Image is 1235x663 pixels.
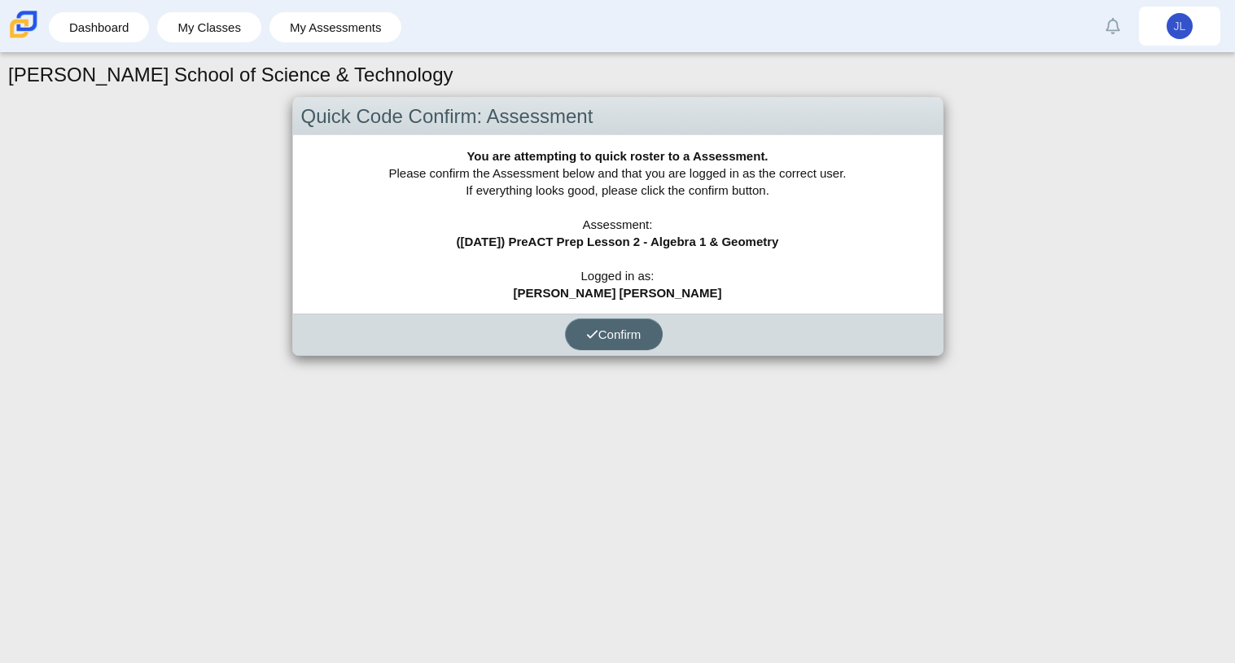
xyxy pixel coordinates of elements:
[8,61,453,89] h1: [PERSON_NAME] School of Science & Technology
[565,318,663,350] button: Confirm
[466,149,768,163] b: You are attempting to quick roster to a Assessment.
[293,135,943,314] div: Please confirm the Assessment below and that you are logged in as the correct user. If everything...
[1174,20,1186,32] span: JL
[293,98,943,136] div: Quick Code Confirm: Assessment
[1095,8,1131,44] a: Alerts
[586,327,642,341] span: Confirm
[1139,7,1220,46] a: JL
[7,7,41,42] img: Carmen School of Science & Technology
[278,12,394,42] a: My Assessments
[165,12,253,42] a: My Classes
[514,286,722,300] b: [PERSON_NAME] [PERSON_NAME]
[457,235,779,248] b: ([DATE]) PreACT Prep Lesson 2 - Algebra 1 & Geometry
[57,12,141,42] a: Dashboard
[7,30,41,44] a: Carmen School of Science & Technology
